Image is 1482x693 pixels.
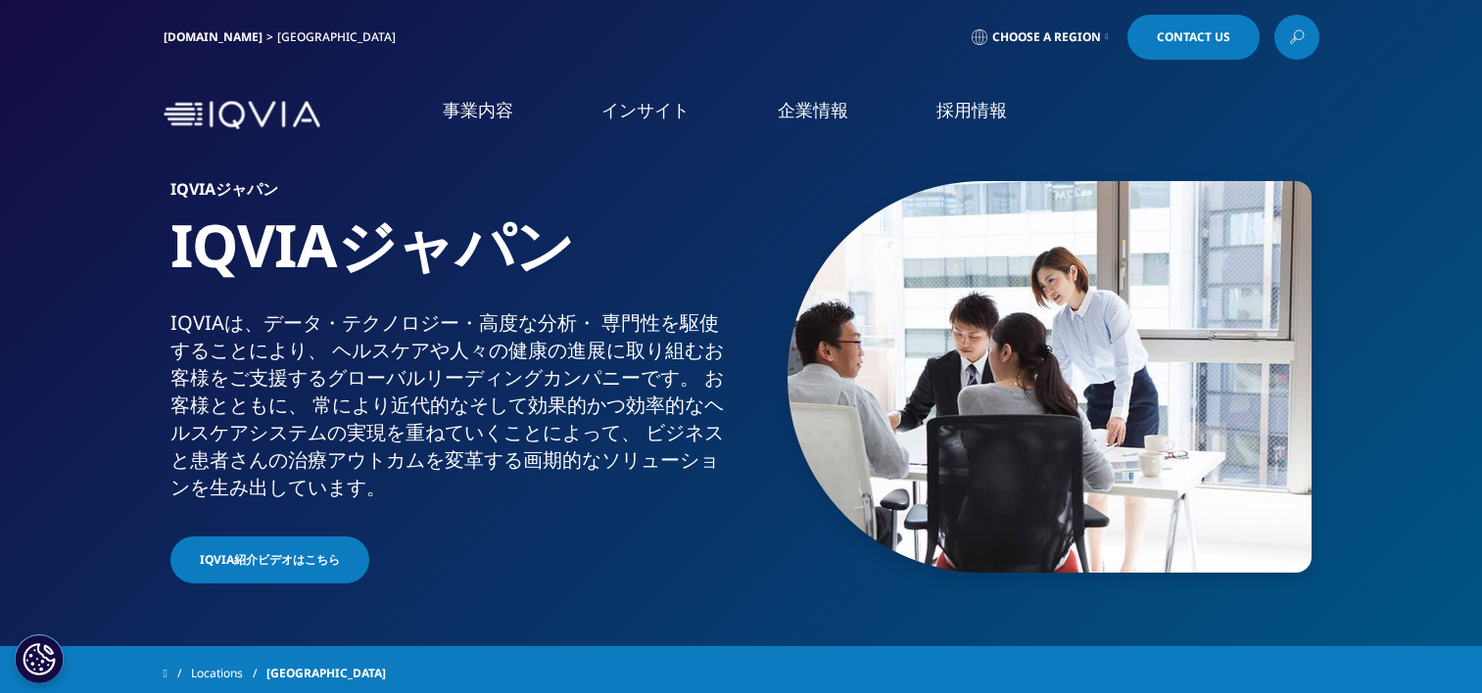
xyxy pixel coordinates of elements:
span: IQVIA紹介ビデオはこちら [200,551,340,569]
span: Choose a Region [992,29,1101,45]
nav: Primary [328,69,1319,162]
img: 873_asian-businesspeople-meeting-in-office.jpg [788,181,1312,573]
div: [GEOGRAPHIC_DATA] [277,29,404,45]
a: インサイト [601,98,690,122]
a: 事業内容 [443,98,513,122]
span: Contact Us [1157,31,1230,43]
a: 採用情報 [936,98,1007,122]
a: Contact Us [1127,15,1260,60]
button: Cookie 設定 [15,634,64,683]
h6: IQVIAジャパン [170,181,734,208]
div: IQVIAは、​データ・​テクノロジー・​高度な​分析・​ 専門性を​駆使する​ことに​より、​ ヘルスケアや​人々の​健康の​進展に​取り組む​お客様を​ご支援​する​グローバル​リーディング... [170,309,734,501]
a: Locations [191,656,266,691]
a: [DOMAIN_NAME] [164,28,263,45]
h1: IQVIAジャパン [170,208,734,309]
a: 企業情報 [778,98,848,122]
span: [GEOGRAPHIC_DATA] [266,656,386,691]
a: IQVIA紹介ビデオはこちら [170,536,369,583]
